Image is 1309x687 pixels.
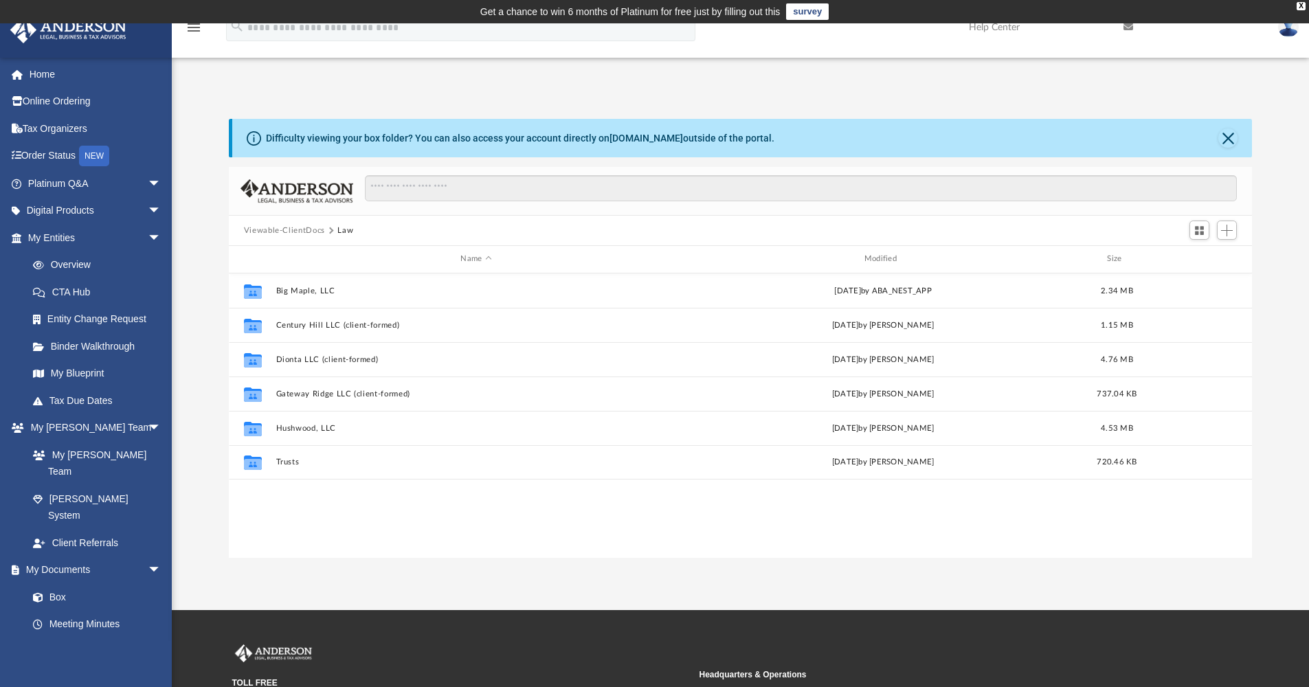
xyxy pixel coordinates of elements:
div: NEW [79,146,109,166]
button: Big Maple, LLC [276,286,676,295]
span: 720.46 KB [1097,458,1137,466]
span: arrow_drop_down [148,197,175,225]
button: Gateway Ridge LLC (client-formed) [276,390,676,398]
a: My Blueprint [19,360,175,387]
span: arrow_drop_down [148,414,175,442]
div: [DATE] by [PERSON_NAME] [682,422,1083,434]
div: close [1297,2,1306,10]
button: Dionta LLC (client-formed) [276,355,676,364]
span: arrow_drop_down [148,170,175,198]
a: Home [10,60,182,88]
small: Headquarters & Operations [700,668,1157,681]
a: My [PERSON_NAME] Team [19,441,168,485]
span: arrow_drop_down [148,224,175,252]
button: Viewable-ClientDocs [244,225,325,237]
a: CTA Hub [19,278,182,306]
a: My Documentsarrow_drop_down [10,556,175,584]
div: [DATE] by [PERSON_NAME] [682,387,1083,400]
a: My [PERSON_NAME] Teamarrow_drop_down [10,414,175,442]
button: Add [1217,221,1238,240]
div: id [235,253,269,265]
div: Size [1089,253,1144,265]
a: Platinum Q&Aarrow_drop_down [10,170,182,197]
div: Difficulty viewing your box folder? You can also access your account directly on outside of the p... [266,131,774,146]
img: Anderson Advisors Platinum Portal [232,644,315,662]
a: Client Referrals [19,529,175,556]
a: Order StatusNEW [10,142,182,170]
div: grid [229,273,1253,558]
span: 1.15 MB [1101,321,1133,328]
button: Hushwood, LLC [276,424,676,433]
a: Entity Change Request [19,306,182,333]
div: Name [275,253,676,265]
i: search [230,19,245,34]
a: [PERSON_NAME] System [19,485,175,529]
button: Trusts [276,458,676,466]
a: Forms Library [19,638,168,665]
a: survey [786,3,829,20]
button: Law [337,225,353,237]
a: Tax Due Dates [19,387,182,414]
a: Overview [19,251,182,279]
span: 2.34 MB [1101,286,1133,294]
img: User Pic [1278,17,1299,37]
button: Close [1218,128,1238,148]
div: [DATE] by [PERSON_NAME] [682,456,1083,469]
a: menu [186,26,202,36]
img: Anderson Advisors Platinum Portal [6,16,131,43]
div: [DATE] by ABA_NEST_APP [682,284,1083,297]
a: Binder Walkthrough [19,333,182,360]
a: My Entitiesarrow_drop_down [10,224,182,251]
a: Meeting Minutes [19,611,175,638]
div: Get a chance to win 6 months of Platinum for free just by filling out this [480,3,781,20]
button: Switch to Grid View [1189,221,1210,240]
span: 737.04 KB [1097,390,1137,397]
a: Tax Organizers [10,115,182,142]
a: Online Ordering [10,88,182,115]
a: [DOMAIN_NAME] [609,133,683,144]
div: [DATE] by [PERSON_NAME] [682,353,1083,365]
button: Century Hill LLC (client-formed) [276,321,676,330]
a: Box [19,583,168,611]
a: Digital Productsarrow_drop_down [10,197,182,225]
span: 4.76 MB [1101,355,1133,363]
div: id [1150,253,1246,265]
span: 4.53 MB [1101,424,1133,431]
span: arrow_drop_down [148,556,175,585]
div: [DATE] by [PERSON_NAME] [682,319,1083,331]
input: Search files and folders [365,175,1237,201]
i: menu [186,19,202,36]
div: Modified [682,253,1084,265]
